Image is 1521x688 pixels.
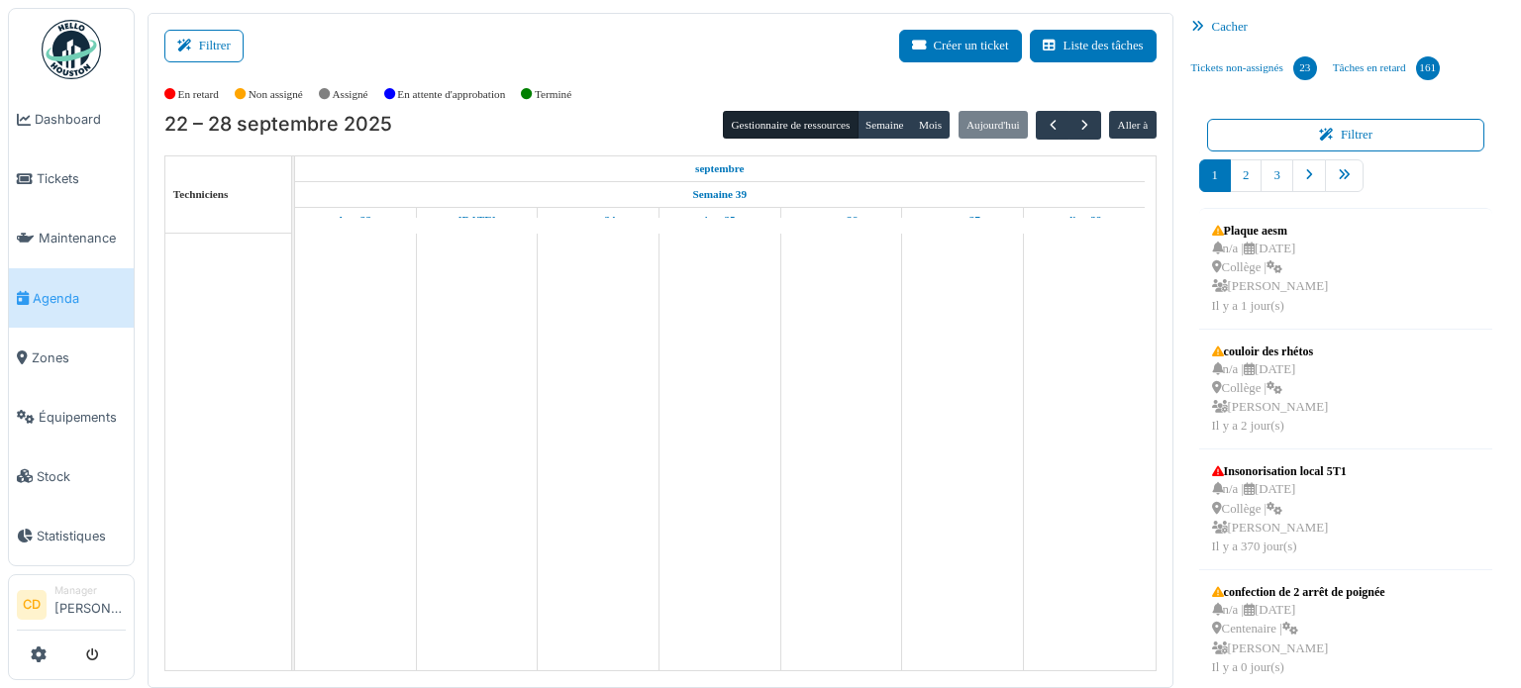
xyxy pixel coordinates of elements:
[164,30,244,62] button: Filtrer
[820,208,863,233] a: 26 septembre 2025
[249,86,303,103] label: Non assigné
[333,86,368,103] label: Assigné
[699,208,741,233] a: 25 septembre 2025
[178,86,219,103] label: En retard
[1261,159,1292,192] a: 3
[1207,338,1334,442] a: couloir des rhétos n/a |[DATE] Collège | [PERSON_NAME]Il y a 2 jour(s)
[54,583,126,598] div: Manager
[335,208,376,233] a: 22 septembre 2025
[1212,480,1347,556] div: n/a | [DATE] Collège | [PERSON_NAME] Il y a 370 jour(s)
[173,188,229,200] span: Techniciens
[42,20,101,79] img: Badge_color-CXgf-gQk.svg
[1207,217,1334,321] a: Plaque aesm n/a |[DATE] Collège | [PERSON_NAME]Il y a 1 jour(s)
[1183,42,1325,95] a: Tickets non-assignés
[1109,111,1156,139] button: Aller à
[397,86,505,103] label: En attente d'approbation
[1207,119,1485,151] button: Filtrer
[1036,111,1068,140] button: Précédent
[858,111,912,139] button: Semaine
[1207,457,1352,561] a: Insonorisation local 5T1 n/a |[DATE] Collège | [PERSON_NAME]Il y a 370 jour(s)
[454,208,501,233] a: 23 septembre 2025
[1212,583,1385,601] div: confection de 2 arrêt de poignée
[1212,601,1385,677] div: n/a | [DATE] Centenaire | [PERSON_NAME] Il y a 0 jour(s)
[899,30,1022,62] button: Créer un ticket
[39,408,126,427] span: Équipements
[17,583,126,631] a: CD Manager[PERSON_NAME]
[9,506,134,565] a: Statistiques
[39,229,126,247] span: Maintenance
[1030,30,1157,62] button: Liste des tâches
[9,328,134,387] a: Zones
[690,156,750,181] a: 22 septembre 2025
[1199,159,1231,192] a: 1
[32,348,126,367] span: Zones
[35,110,126,129] span: Dashboard
[1207,578,1390,682] a: confection de 2 arrêt de poignée n/a |[DATE] Centenaire | [PERSON_NAME]Il y a 0 jour(s)
[1230,159,1262,192] a: 2
[535,86,571,103] label: Terminé
[688,182,752,207] a: Semaine 39
[1212,462,1347,480] div: Insonorisation local 5T1
[164,113,392,137] h2: 22 – 28 septembre 2025
[9,149,134,209] a: Tickets
[1068,111,1101,140] button: Suivant
[576,208,621,233] a: 24 septembre 2025
[37,527,126,545] span: Statistiques
[9,90,134,149] a: Dashboard
[1183,13,1509,42] div: Cacher
[1212,360,1329,437] div: n/a | [DATE] Collège | [PERSON_NAME] Il y a 2 jour(s)
[1062,208,1106,233] a: 28 septembre 2025
[54,583,126,626] li: [PERSON_NAME]
[1416,56,1440,80] div: 161
[1212,343,1329,360] div: couloir des rhétos
[940,208,985,233] a: 27 septembre 2025
[33,289,126,308] span: Agenda
[959,111,1028,139] button: Aujourd'hui
[911,111,951,139] button: Mois
[1212,240,1329,316] div: n/a | [DATE] Collège | [PERSON_NAME] Il y a 1 jour(s)
[723,111,858,139] button: Gestionnaire de ressources
[37,169,126,188] span: Tickets
[9,268,134,328] a: Agenda
[17,590,47,620] li: CD
[1212,222,1329,240] div: Plaque aesm
[1199,159,1493,208] nav: pager
[9,387,134,446] a: Équipements
[1325,42,1448,95] a: Tâches en retard
[37,467,126,486] span: Stock
[9,446,134,506] a: Stock
[1293,56,1317,80] div: 23
[9,209,134,268] a: Maintenance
